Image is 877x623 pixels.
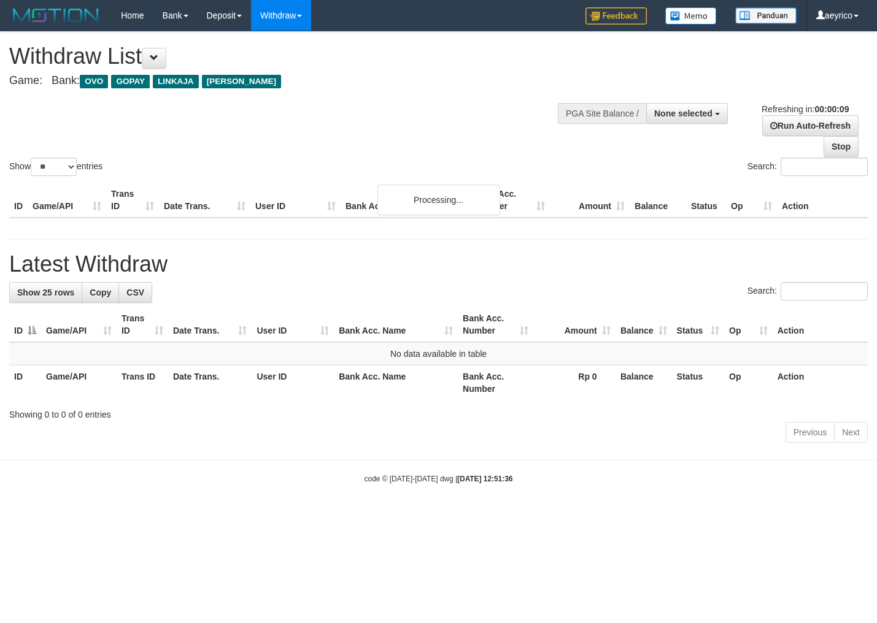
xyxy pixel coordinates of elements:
th: Balance: activate to sort column ascending [616,307,672,342]
th: ID [9,183,28,218]
th: Game/API [41,365,117,400]
small: code © [DATE]-[DATE] dwg | [365,475,513,483]
th: Game/API: activate to sort column ascending [41,307,117,342]
th: Bank Acc. Name: activate to sort column ascending [334,307,458,342]
th: Trans ID [106,183,159,218]
label: Show entries [9,158,102,176]
a: Run Auto-Refresh [762,115,859,136]
a: Stop [824,136,859,157]
th: Date Trans. [159,183,250,218]
div: Processing... [377,185,500,215]
img: MOTION_logo.png [9,6,102,25]
th: Status [672,365,724,400]
th: Trans ID [117,365,168,400]
th: Rp 0 [533,365,615,400]
h1: Withdraw List [9,44,573,69]
th: Date Trans. [168,365,252,400]
a: Next [834,422,868,443]
th: Op [724,365,773,400]
a: CSV [118,282,152,303]
img: panduan.png [735,7,797,24]
th: Bank Acc. Name [341,183,470,218]
th: Action [773,307,868,342]
strong: [DATE] 12:51:36 [457,475,512,483]
th: Game/API [28,183,106,218]
th: Bank Acc. Number [470,183,550,218]
input: Search: [781,282,868,300]
img: Feedback.jpg [585,7,647,25]
label: Search: [748,282,868,300]
img: Button%20Memo.svg [665,7,717,25]
input: Search: [781,158,868,176]
th: Amount: activate to sort column ascending [533,307,615,342]
button: None selected [646,103,728,124]
th: Balance [630,183,686,218]
span: LINKAJA [153,75,199,88]
th: ID [9,365,41,400]
span: Copy [90,288,111,297]
div: PGA Site Balance / [558,103,646,124]
span: None selected [654,109,713,118]
a: Previous [786,422,835,443]
th: Amount [550,183,630,218]
th: Action [777,183,868,218]
th: Trans ID: activate to sort column ascending [117,307,168,342]
a: Copy [82,282,119,303]
td: No data available in table [9,342,868,365]
th: Status: activate to sort column ascending [672,307,724,342]
h4: Game: Bank: [9,75,573,87]
th: Bank Acc. Number: activate to sort column ascending [458,307,533,342]
th: Bank Acc. Number [458,365,533,400]
a: Show 25 rows [9,282,82,303]
th: ID: activate to sort column descending [9,307,41,342]
div: Showing 0 to 0 of 0 entries [9,403,868,421]
th: User ID [252,365,334,400]
span: Show 25 rows [17,288,74,297]
th: User ID [250,183,341,218]
th: Date Trans.: activate to sort column ascending [168,307,252,342]
th: Balance [616,365,672,400]
span: Refreshing in: [762,104,849,114]
span: GOPAY [111,75,150,88]
th: Bank Acc. Name [334,365,458,400]
span: [PERSON_NAME] [202,75,281,88]
strong: 00:00:09 [814,104,849,114]
th: Status [686,183,726,218]
span: OVO [80,75,108,88]
th: Op: activate to sort column ascending [724,307,773,342]
label: Search: [748,158,868,176]
span: CSV [126,288,144,297]
th: User ID: activate to sort column ascending [252,307,334,342]
select: Showentries [31,158,77,176]
th: Op [726,183,777,218]
th: Action [773,365,868,400]
h1: Latest Withdraw [9,252,868,277]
